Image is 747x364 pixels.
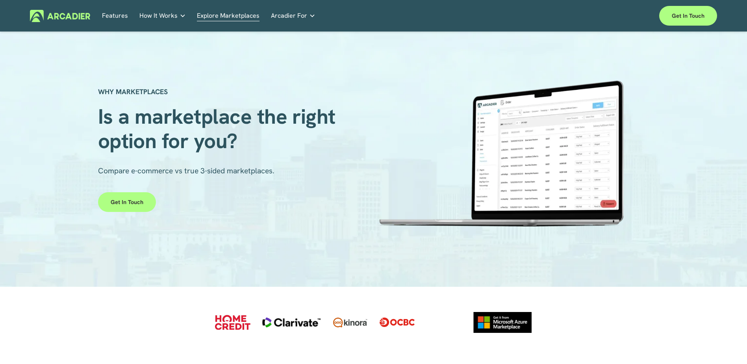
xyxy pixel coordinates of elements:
[98,87,168,96] strong: WHY MARKETPLACES
[271,10,315,22] a: folder dropdown
[98,103,341,154] span: Is a marketplace the right option for you?
[197,10,260,22] a: Explore Marketplaces
[30,10,90,22] img: Arcadier
[659,6,717,26] a: Get in touch
[102,10,128,22] a: Features
[139,10,186,22] a: folder dropdown
[98,166,274,176] span: Compare e-commerce vs true 3-sided marketplaces.
[98,192,156,212] a: Get in touch
[271,10,307,21] span: Arcadier For
[139,10,178,21] span: How It Works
